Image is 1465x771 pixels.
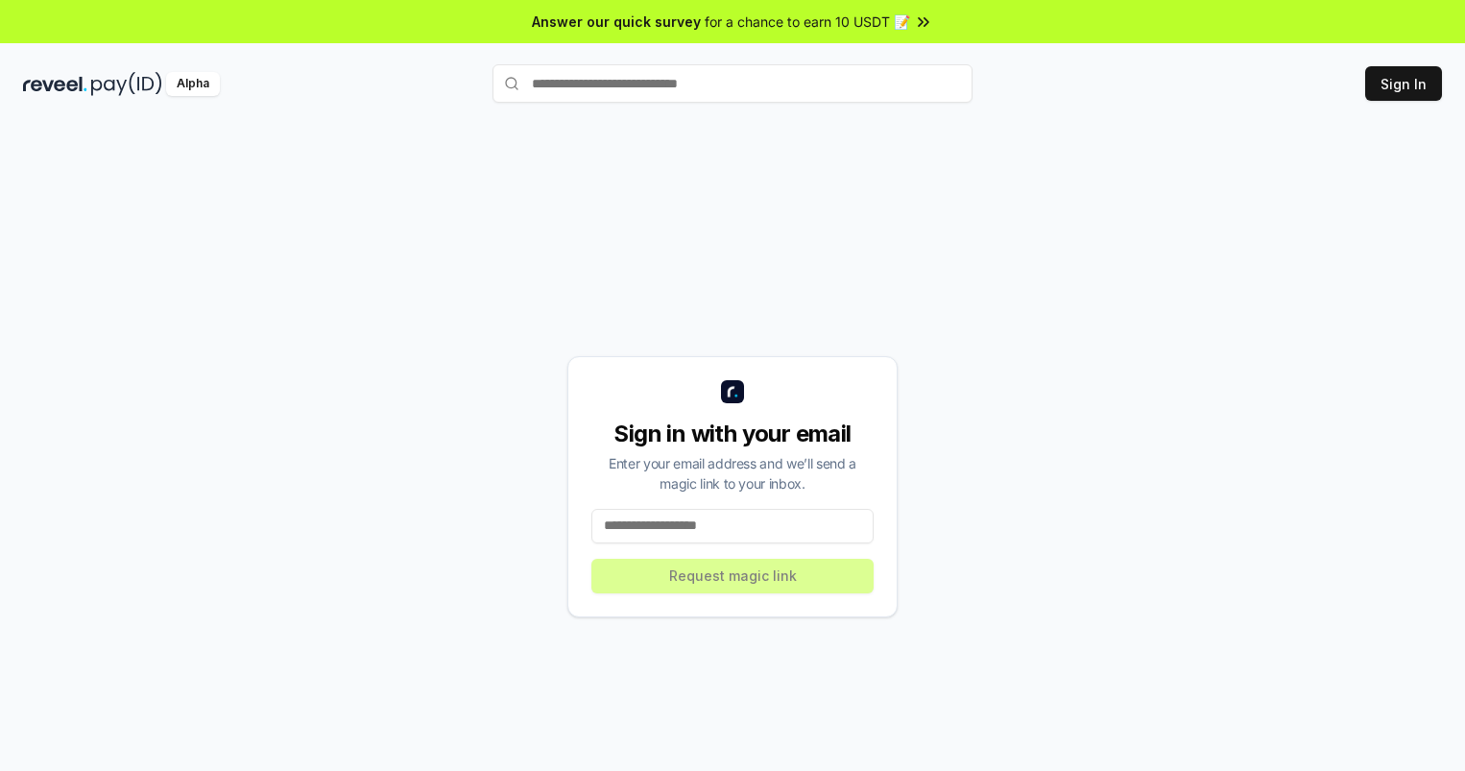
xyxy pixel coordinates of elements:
img: logo_small [721,380,744,403]
div: Alpha [166,72,220,96]
button: Sign In [1365,66,1442,101]
div: Enter your email address and we’ll send a magic link to your inbox. [591,453,874,494]
img: pay_id [91,72,162,96]
img: reveel_dark [23,72,87,96]
span: Answer our quick survey [532,12,701,32]
span: for a chance to earn 10 USDT 📝 [705,12,910,32]
div: Sign in with your email [591,419,874,449]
